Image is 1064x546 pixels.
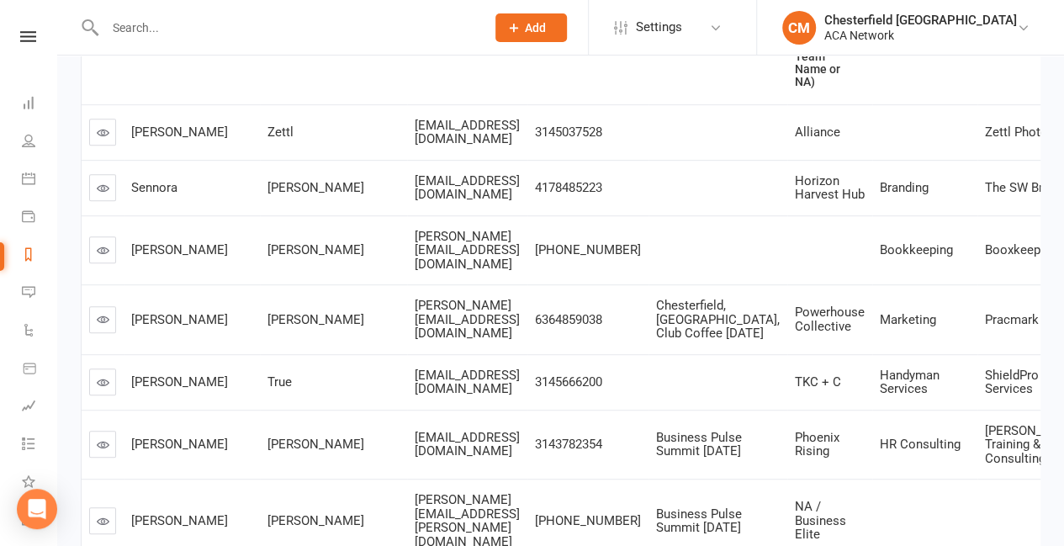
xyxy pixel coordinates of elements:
[535,312,602,327] span: 6364859038
[656,430,742,459] span: Business Pulse Summit [DATE]
[131,374,228,390] span: [PERSON_NAME]
[880,180,929,195] span: Branding
[656,298,780,341] span: Chesterfield, [GEOGRAPHIC_DATA], Club Coffee [DATE]
[795,430,839,459] span: Phoenix Rising
[267,125,294,140] span: Zettl
[880,242,953,257] span: Bookkeeping
[415,173,520,203] span: [EMAIL_ADDRESS][DOMAIN_NAME]
[131,513,228,528] span: [PERSON_NAME]
[22,86,56,124] a: Dashboard
[267,312,364,327] span: [PERSON_NAME]
[880,312,936,327] span: Marketing
[985,180,1063,195] span: The SW Brand
[535,242,641,257] span: [PHONE_NUMBER]
[535,180,602,195] span: 4178485223
[415,118,520,147] span: [EMAIL_ADDRESS][DOMAIN_NAME]
[795,125,840,140] span: Alliance
[415,430,520,459] span: [EMAIL_ADDRESS][DOMAIN_NAME]
[535,437,602,452] span: 3143782354
[636,8,682,46] span: Settings
[782,11,816,45] div: CM
[22,162,56,199] a: Calendar
[22,199,56,237] a: Payments
[795,173,865,203] span: Horizon Harvest Hub
[824,28,1017,43] div: ACA Network
[100,16,474,40] input: Search...
[795,305,865,334] span: Powerhouse Collective
[17,489,57,529] div: Open Intercom Messenger
[415,229,520,272] span: [PERSON_NAME][EMAIL_ADDRESS][DOMAIN_NAME]
[415,298,520,341] span: [PERSON_NAME][EMAIL_ADDRESS][DOMAIN_NAME]
[795,374,841,390] span: TKC + C
[985,242,1057,257] span: Booxkeeping
[22,464,56,502] a: What's New
[525,21,546,34] span: Add
[131,437,228,452] span: [PERSON_NAME]
[267,242,364,257] span: [PERSON_NAME]
[131,312,228,327] span: [PERSON_NAME]
[22,389,56,427] a: Assessments
[267,513,364,528] span: [PERSON_NAME]
[880,368,940,397] span: Handyman Services
[795,499,846,542] span: NA / Business Elite
[22,351,56,389] a: Product Sales
[267,437,364,452] span: [PERSON_NAME]
[880,437,961,452] span: HR Consulting
[22,124,56,162] a: People
[535,374,602,390] span: 3145666200
[535,513,641,528] span: [PHONE_NUMBER]
[535,125,602,140] span: 3145037528
[131,180,177,195] span: Sennora
[495,13,567,42] button: Add
[267,374,292,390] span: True
[22,237,56,275] a: Reports
[415,368,520,397] span: [EMAIL_ADDRESS][DOMAIN_NAME]
[131,242,228,257] span: [PERSON_NAME]
[824,13,1017,28] div: Chesterfield [GEOGRAPHIC_DATA]
[267,180,364,195] span: [PERSON_NAME]
[131,125,228,140] span: [PERSON_NAME]
[656,506,742,536] span: Business Pulse Summit [DATE]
